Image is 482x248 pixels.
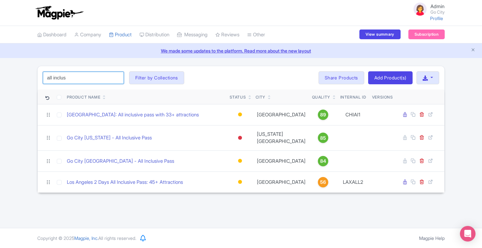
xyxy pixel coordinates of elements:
[319,71,364,84] a: Share Products
[312,94,330,100] div: Quality
[408,1,445,17] a: Admin Go City
[320,158,326,165] span: 84
[129,71,184,84] button: Filter by Collections
[320,179,326,186] span: 56
[230,94,246,100] div: Status
[74,235,98,241] span: Magpie, Inc.
[109,26,132,44] a: Product
[320,111,326,118] span: 89
[33,235,140,242] div: Copyright © 2025 All rights reserved.
[312,156,334,166] a: 84
[253,104,309,125] td: [GEOGRAPHIC_DATA]
[412,1,428,17] img: avatar_key_member-9c1dde93af8b07d7383eb8b5fb890c87.png
[337,89,369,104] th: Internal ID
[253,125,309,150] td: [US_STATE][GEOGRAPHIC_DATA]
[256,94,265,100] div: City
[368,71,413,84] a: Add Product(s)
[312,110,334,120] a: 89
[430,16,443,21] a: Profile
[67,158,174,165] a: Go City [GEOGRAPHIC_DATA] - All Inclusive Pass
[320,135,326,142] span: 85
[253,150,309,171] td: [GEOGRAPHIC_DATA]
[247,26,265,44] a: Other
[67,94,100,100] div: Product Name
[34,6,84,20] img: logo-ab69f6fb50320c5b225c76a69d11143b.png
[67,134,152,142] a: Go City [US_STATE] - All Inclusive Pass
[312,177,334,187] a: 56
[312,133,334,143] a: 85
[43,72,124,84] input: Search product name, city, or interal id
[237,110,243,119] div: Building
[4,47,478,54] a: We made some updates to the platform. Read more about the new layout
[408,30,445,39] a: Subscription
[419,235,445,241] a: Magpie Help
[139,26,169,44] a: Distribution
[471,47,476,54] button: Close announcement
[67,111,199,119] a: [GEOGRAPHIC_DATA]: All inclusive pass with 33+ attractions
[237,156,243,166] div: Building
[253,171,309,193] td: [GEOGRAPHIC_DATA]
[460,226,476,242] div: Open Intercom Messenger
[430,3,444,9] span: Admin
[67,179,183,186] a: Los Angeles 2 Days All Inclusive Pass: 45+ Attractions
[177,26,208,44] a: Messaging
[237,133,243,143] div: Inactive
[74,26,101,44] a: Company
[215,26,239,44] a: Reviews
[369,89,396,104] th: Versions
[337,171,369,193] td: LAXALL2
[430,10,445,14] small: Go City
[37,26,66,44] a: Dashboard
[337,104,369,125] td: CHIAI1
[359,30,400,39] a: View summary
[237,177,243,187] div: Building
